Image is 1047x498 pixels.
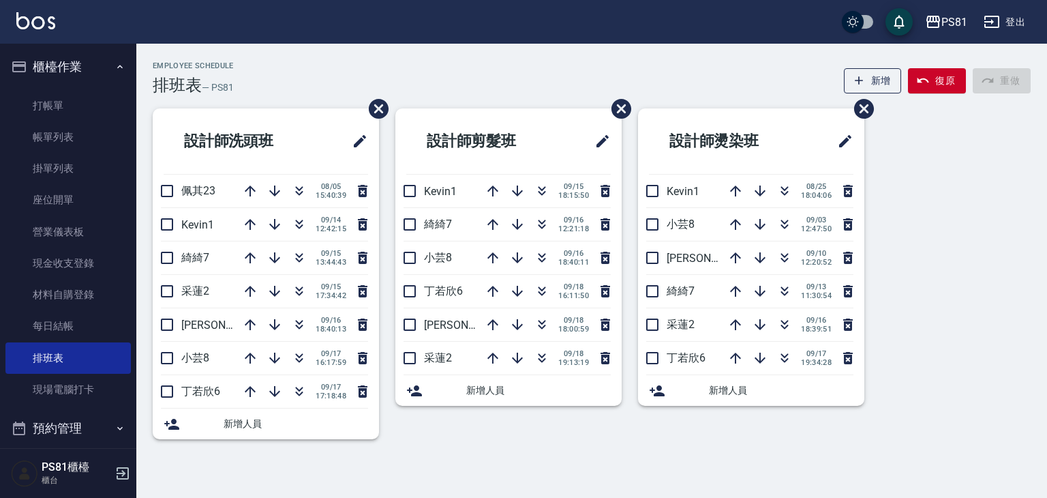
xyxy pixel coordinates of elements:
span: 18:04:06 [801,191,832,200]
span: 09/17 [316,383,346,392]
span: 09/17 [316,349,346,358]
span: 09/14 [316,216,346,224]
span: 綺綺7 [181,251,209,264]
span: Kevin1 [667,185,699,198]
span: 09/15 [316,249,346,258]
span: 09/03 [801,216,832,224]
button: 報表及分析 [5,446,131,482]
span: 12:47:50 [801,224,832,233]
button: 登出 [978,10,1031,35]
span: 12:20:52 [801,258,832,267]
span: 09/17 [801,349,832,358]
h5: PS81櫃檯 [42,460,111,474]
span: Kevin1 [424,185,457,198]
span: 09/10 [801,249,832,258]
div: 新增人員 [395,375,622,406]
a: 掛單列表 [5,153,131,184]
h2: 設計師洗頭班 [164,117,318,166]
span: 新增人員 [709,383,853,398]
span: 09/16 [316,316,346,325]
span: 13:44:43 [316,258,346,267]
p: 櫃台 [42,474,111,486]
span: 09/15 [558,182,589,191]
a: 排班表 [5,342,131,374]
span: 11:30:54 [801,291,832,300]
span: 刪除班表 [601,89,633,129]
span: 綺綺7 [424,218,452,231]
button: 預約管理 [5,411,131,446]
a: 現金收支登錄 [5,248,131,279]
span: 采蓮2 [667,318,695,331]
h6: — PS81 [202,80,234,95]
button: 復原 [908,68,966,93]
span: 小芸8 [424,251,452,264]
div: PS81 [941,14,967,31]
span: 08/05 [316,182,346,191]
button: save [885,8,913,35]
h3: 排班表 [153,76,202,95]
span: 18:40:13 [316,325,346,334]
a: 營業儀表板 [5,216,131,248]
span: 12:42:15 [316,224,346,233]
h2: Employee Schedule [153,61,234,70]
span: 修改班表的標題 [344,125,368,158]
span: [PERSON_NAME]3 [667,252,755,265]
a: 現場電腦打卡 [5,374,131,405]
div: 新增人員 [153,409,379,439]
span: 18:15:50 [558,191,589,200]
h2: 設計師燙染班 [649,117,804,166]
span: 09/15 [316,282,346,291]
h2: 設計師剪髮班 [406,117,561,166]
span: 17:34:42 [316,291,346,300]
span: 19:34:28 [801,358,832,367]
span: 09/18 [558,282,589,291]
span: 15:40:39 [316,191,346,200]
span: 修改班表的標題 [586,125,611,158]
span: 新增人員 [466,383,611,398]
span: 新增人員 [224,417,368,431]
span: 16:11:50 [558,291,589,300]
span: 佩其23 [181,184,215,197]
a: 材料自購登錄 [5,279,131,310]
span: 09/18 [558,349,589,358]
span: 小芸8 [667,218,695,231]
a: 每日結帳 [5,310,131,342]
span: 修改班表的標題 [829,125,853,158]
a: 帳單列表 [5,121,131,153]
img: Person [11,460,38,487]
span: 17:18:48 [316,392,346,400]
span: [PERSON_NAME]3 [181,319,269,332]
span: 丁若欣6 [667,351,705,364]
span: 丁若欣6 [424,284,463,297]
span: 09/16 [558,249,589,258]
span: 09/16 [558,216,589,224]
span: [PERSON_NAME]3 [424,319,512,332]
span: 小芸8 [181,351,209,364]
div: 新增人員 [638,375,864,406]
span: 刪除班表 [844,89,876,129]
span: 綺綺7 [667,284,695,297]
img: Logo [16,12,55,29]
button: PS81 [920,8,973,36]
a: 座位開單 [5,184,131,216]
span: 16:17:59 [316,358,346,367]
a: 打帳單 [5,90,131,121]
span: 丁若欣6 [181,385,220,398]
span: 刪除班表 [359,89,391,129]
span: Kevin1 [181,218,214,231]
span: 12:21:18 [558,224,589,233]
span: 09/18 [558,316,589,325]
span: 18:39:51 [801,325,832,334]
span: 19:13:19 [558,358,589,367]
span: 08/25 [801,182,832,191]
button: 櫃檯作業 [5,49,131,85]
span: 09/13 [801,282,832,291]
span: 采蓮2 [424,351,452,364]
button: 新增 [844,68,902,93]
span: 采蓮2 [181,284,209,297]
span: 09/16 [801,316,832,325]
span: 18:40:11 [558,258,589,267]
span: 18:00:59 [558,325,589,334]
